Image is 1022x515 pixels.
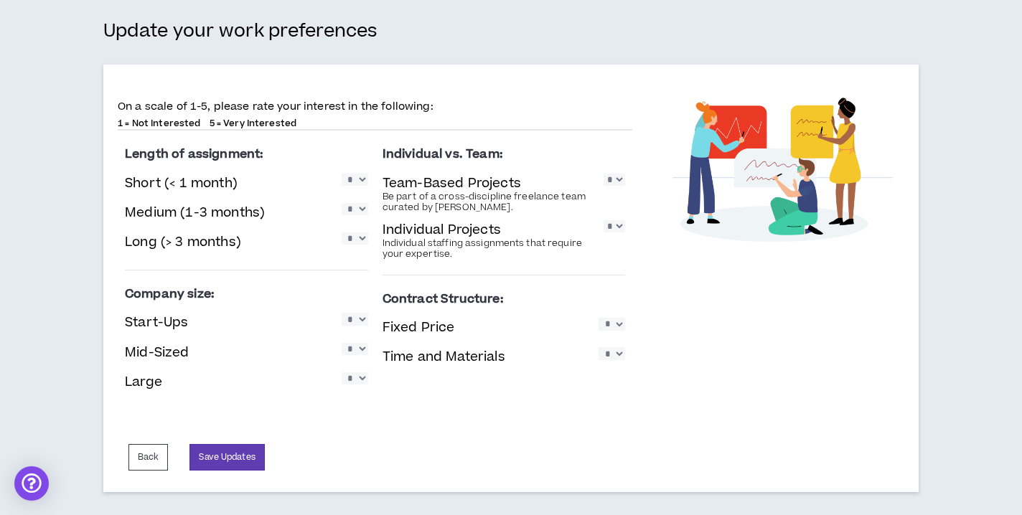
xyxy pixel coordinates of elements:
[125,142,368,167] label: Length of assignment:
[383,142,626,167] label: Individual vs. Team:
[118,118,201,129] p: 1 = Not Interested
[383,318,455,337] p: Fixed Price
[125,174,238,193] p: Short (< 1 month)
[14,466,49,501] div: Open Intercom Messenger
[103,20,919,43] h3: Update your work preferences
[189,444,264,471] button: Save Updates
[383,287,626,312] label: Contract Structure:
[672,98,893,242] img: talent-work-preferences.png
[383,347,505,367] p: Time and Materials
[125,343,189,362] p: Mid-Sized
[125,313,189,332] p: Start-Ups
[128,444,168,471] button: Back
[383,192,604,213] p: Be part of a cross-discipline freelance team curated by [PERSON_NAME].
[125,282,368,307] label: Company size:
[125,232,241,252] p: Long (> 3 months)
[383,238,604,260] p: Individual staffing assignments that require your expertise.
[125,372,162,392] p: Large
[210,118,297,129] p: 5 = Very Interested
[383,220,501,240] p: Individual Projects
[125,203,265,222] p: Medium (1-3 months)
[118,99,632,115] p: On a scale of 1-5, please rate your interest in the following:
[383,174,521,193] p: Team-Based Projects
